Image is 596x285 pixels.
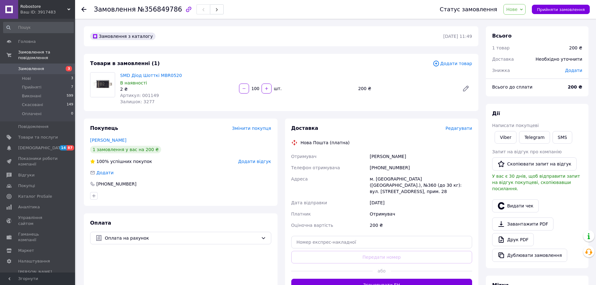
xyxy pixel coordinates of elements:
[495,131,517,144] a: Viber
[18,194,52,199] span: Каталог ProSale
[492,199,539,212] button: Видати чек
[90,33,155,40] div: Замовлення з каталогу
[20,4,67,9] span: Robostore
[291,165,340,170] span: Телефон отримувача
[369,162,473,173] div: [PHONE_NUMBER]
[3,22,74,33] input: Пошук
[90,220,111,226] span: Оплата
[492,249,567,262] button: Дублювати замовлення
[492,233,534,246] a: Друк PDF
[291,211,311,216] span: Платник
[492,45,510,50] span: 1 товар
[291,223,333,228] span: Оціночна вартість
[120,80,147,85] span: В наявності
[67,102,73,108] span: 149
[120,86,234,92] div: 2 ₴
[105,235,258,242] span: Оплата на рахунок
[446,126,472,131] span: Редагувати
[18,204,40,210] span: Аналітика
[369,208,473,220] div: Отримувач
[22,102,43,108] span: Скасовані
[22,93,41,99] span: Виконані
[291,125,318,131] span: Доставка
[18,145,64,151] span: [DEMOGRAPHIC_DATA]
[90,73,115,97] img: SMD Діод Шотткі MBR0520
[18,135,58,140] span: Товари та послуги
[291,176,308,181] span: Адреса
[96,159,109,164] span: 100%
[232,126,271,131] span: Змінити покупця
[22,76,31,81] span: Нові
[492,57,514,62] span: Доставка
[443,34,472,39] time: [DATE] 11:49
[568,84,582,89] b: 200 ₴
[492,174,580,191] span: У вас є 30 днів, щоб відправити запит на відгук покупцеві, скопіювавши посилання.
[71,111,73,117] span: 0
[71,76,73,81] span: 3
[120,93,159,98] span: Артикул: 001149
[369,173,473,197] div: м. [GEOGRAPHIC_DATA] ([GEOGRAPHIC_DATA].), №360 (до 30 кг): вул. [STREET_ADDRESS], прим. 28
[537,7,585,12] span: Прийняти замовлення
[565,68,582,73] span: Додати
[238,159,271,164] span: Додати відгук
[96,170,114,175] span: Додати
[553,131,573,144] button: SMS
[492,149,562,154] span: Запит на відгук про компанію
[18,124,48,130] span: Повідомлення
[519,131,550,144] a: Telegram
[18,183,35,189] span: Покупці
[18,215,58,226] span: Управління сайтом
[59,145,67,150] span: 14
[460,82,472,95] a: Редагувати
[90,158,152,165] div: успішних покупок
[506,7,517,12] span: Нове
[18,39,36,44] span: Головна
[291,200,327,205] span: Дата відправки
[492,157,577,170] button: Скопіювати запит на відгук
[20,9,75,15] div: Ваш ID: 3917483
[369,197,473,208] div: [DATE]
[356,84,457,93] div: 200 ₴
[492,110,500,116] span: Дії
[96,181,137,187] div: [PHONE_NUMBER]
[532,52,586,66] div: Необхідно уточнити
[299,140,351,146] div: Нова Пошта (платна)
[22,111,42,117] span: Оплачені
[71,84,73,90] span: 7
[272,85,282,92] div: шт.
[18,232,58,243] span: Гаманець компанії
[81,6,86,13] div: Повернутися назад
[66,66,72,71] span: 3
[492,84,532,89] span: Всього до сплати
[492,217,553,231] a: Завантажити PDF
[18,172,34,178] span: Відгуки
[120,73,182,78] a: SMD Діод Шотткі MBR0520
[22,84,41,90] span: Прийняті
[18,156,58,167] span: Показники роботи компанії
[492,123,539,128] span: Написати покупцеві
[138,6,182,13] span: №356849786
[120,99,155,104] span: Залишок: 3277
[18,66,44,72] span: Замовлення
[90,146,161,153] div: 1 замовлення у вас на 200 ₴
[90,125,118,131] span: Покупець
[373,268,391,274] span: або
[90,60,160,66] span: Товари в замовленні (1)
[18,258,50,264] span: Налаштування
[369,220,473,231] div: 200 ₴
[18,248,34,253] span: Маркет
[67,145,74,150] span: 87
[94,6,136,13] span: Замовлення
[569,45,582,51] div: 200 ₴
[67,93,73,99] span: 599
[369,151,473,162] div: [PERSON_NAME]
[492,33,512,39] span: Всього
[291,154,317,159] span: Отримувач
[433,60,472,67] span: Додати товар
[532,5,590,14] button: Прийняти замовлення
[492,68,510,73] span: Знижка
[440,6,497,13] div: Статус замовлення
[18,49,75,61] span: Замовлення та повідомлення
[90,138,126,143] a: [PERSON_NAME]
[291,236,472,248] input: Номер експрес-накладної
